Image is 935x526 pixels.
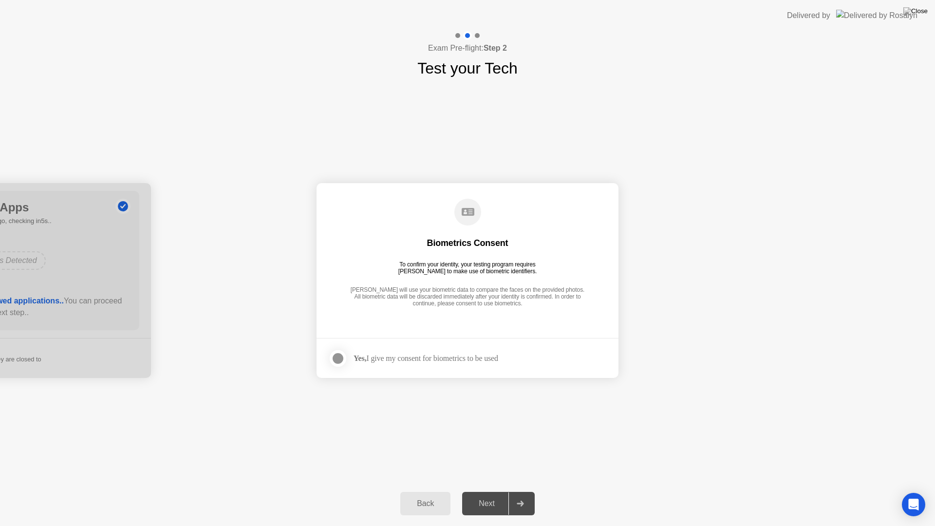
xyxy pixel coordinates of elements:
div: Back [403,499,448,508]
div: Biometrics Consent [427,237,508,249]
strong: Yes, [354,354,366,362]
h1: Test your Tech [417,56,518,80]
div: Delivered by [787,10,830,21]
b: Step 2 [484,44,507,52]
button: Back [400,492,450,515]
div: Open Intercom Messenger [902,493,925,516]
div: Next [465,499,508,508]
div: [PERSON_NAME] will use your biometric data to compare the faces on the provided photos. All biome... [348,286,587,308]
img: Delivered by Rosalyn [836,10,917,21]
div: I give my consent for biometrics to be used [354,354,498,363]
h4: Exam Pre-flight: [428,42,507,54]
div: To confirm your identity, your testing program requires [PERSON_NAME] to make use of biometric id... [394,261,541,275]
button: Next [462,492,535,515]
img: Close [903,7,928,15]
